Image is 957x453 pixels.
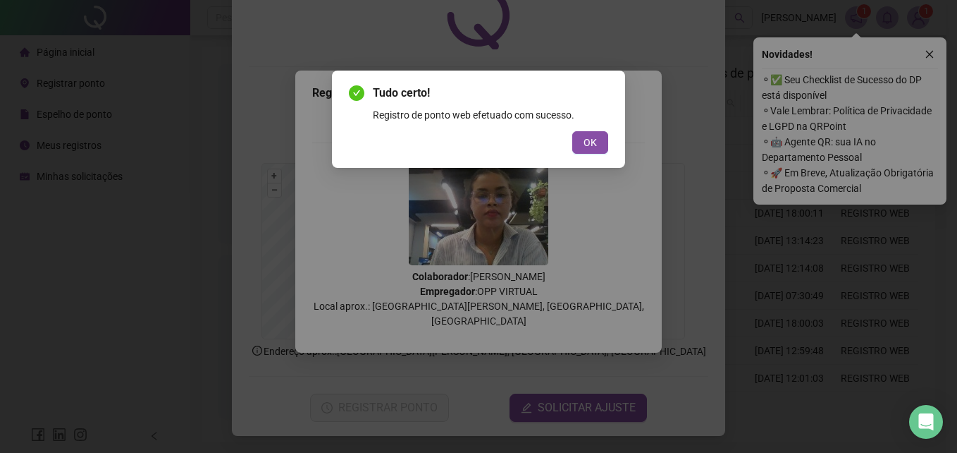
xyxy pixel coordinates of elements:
[349,85,364,101] span: check-circle
[909,405,943,439] div: Open Intercom Messenger
[373,107,608,123] div: Registro de ponto web efetuado com sucesso.
[584,135,597,150] span: OK
[572,131,608,154] button: OK
[373,85,608,102] span: Tudo certo!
